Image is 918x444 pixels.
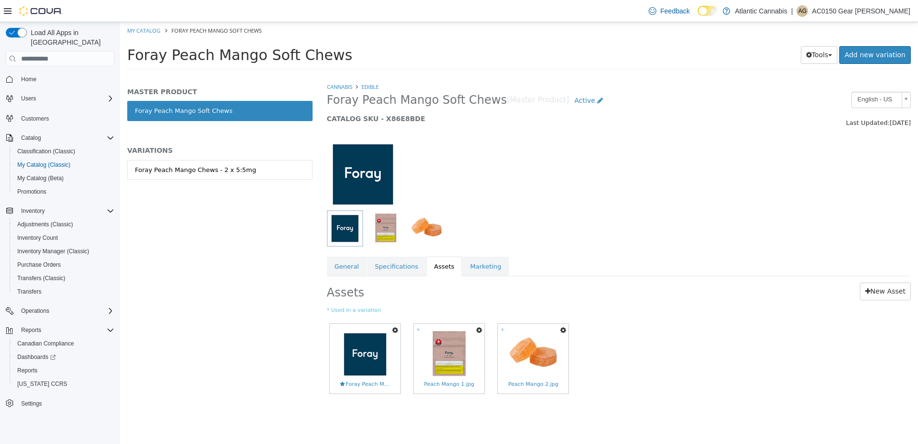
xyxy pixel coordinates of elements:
[10,285,118,298] button: Transfers
[13,338,78,349] a: Canadian Compliance
[13,146,114,157] span: Classification (Classic)
[13,146,79,157] a: Classification (Classic)
[220,307,270,358] img: Foray Peach Mango Soft Chews
[731,70,791,86] a: English - US
[21,326,41,334] span: Reports
[2,304,118,318] button: Operations
[21,307,49,315] span: Operations
[7,79,193,99] a: Foray Peach Mango Soft Chews
[17,205,48,217] button: Inventory
[13,159,114,171] span: My Catalog (Classic)
[13,338,114,349] span: Canadian Compliance
[210,302,280,371] a: Foray Peach Mango Soft ChewsForay Peach Mango Soft Chews
[17,305,114,317] span: Operations
[51,5,142,12] span: Foray Peach Mango Soft Chews
[17,353,56,361] span: Dashboards
[17,397,114,409] span: Settings
[294,302,364,371] a: Peach Mango 1.jpgPeach Mango 1.jpg
[17,132,114,144] span: Catalog
[10,172,118,185] button: My Catalog (Beta)
[17,113,53,124] a: Customers
[21,95,36,102] span: Users
[13,378,114,390] span: Washington CCRS
[17,340,74,347] span: Canadian Compliance
[17,112,114,124] span: Customers
[10,158,118,172] button: My Catalog (Classic)
[388,307,438,358] img: Peach Mango 2.jpg
[726,97,770,104] span: Last Updated:
[27,28,114,47] span: Load All Apps in [GEOGRAPHIC_DATA]
[247,234,306,255] a: Specifications
[17,274,65,282] span: Transfers (Classic)
[17,261,61,269] span: Purchase Orders
[13,286,45,297] a: Transfers
[17,93,40,104] button: Users
[740,260,791,278] a: New Asset
[735,5,787,17] p: Atlantic Cannabis
[13,365,41,376] a: Reports
[17,380,67,388] span: [US_STATE] CCRS
[13,186,50,197] a: Promotions
[7,25,232,41] span: Foray Peach Mango Soft Chews
[13,219,114,230] span: Adjustments (Classic)
[798,5,807,17] span: AG
[306,234,342,255] a: Assets
[378,302,448,371] a: Peach Mango 2.jpgPeach Mango 2.jpg
[207,234,247,255] a: General
[13,186,114,197] span: Promotions
[13,259,114,271] span: Purchase Orders
[2,131,118,145] button: Catalog
[207,284,791,293] small: * Used in a variation
[15,143,136,153] div: Foray Peach Mango Chews - 2 x 5:5mg
[207,71,387,86] span: Foray Peach Mango Soft Chews
[388,358,438,367] span: Peach Mango 2.jpg
[770,97,791,104] span: [DATE]
[17,247,89,255] span: Inventory Manager (Classic)
[17,148,75,155] span: Classification (Classic)
[698,6,718,16] input: Dark Mode
[2,204,118,218] button: Inventory
[21,400,42,407] span: Settings
[17,188,47,196] span: Promotions
[207,92,641,101] h5: CATALOG SKU - X86E8BDE
[17,221,73,228] span: Adjustments (Classic)
[21,207,45,215] span: Inventory
[10,350,118,364] a: Dashboards
[10,337,118,350] button: Canadian Compliance
[207,260,438,278] h2: Assets
[2,72,118,86] button: Home
[732,70,778,85] span: English - US
[17,132,45,144] button: Catalog
[13,232,62,244] a: Inventory Count
[13,219,77,230] a: Adjustments (Classic)
[242,61,259,68] a: Edible
[13,286,114,297] span: Transfers
[17,288,41,296] span: Transfers
[6,68,114,435] nav: Complex example
[17,174,64,182] span: My Catalog (Beta)
[342,234,389,255] a: Marketing
[17,161,71,169] span: My Catalog (Classic)
[13,272,69,284] a: Transfers (Classic)
[13,272,114,284] span: Transfers (Classic)
[13,351,60,363] a: Dashboards
[17,234,58,242] span: Inventory Count
[207,116,279,188] img: 150
[719,24,791,42] a: Add new variation
[17,305,53,317] button: Operations
[10,218,118,231] button: Adjustments (Classic)
[13,232,114,244] span: Inventory Count
[13,365,114,376] span: Reports
[645,1,693,21] a: Feedback
[681,24,718,42] button: Tools
[17,93,114,104] span: Users
[220,358,270,367] span: Foray Peach Mango Soft Chews
[304,307,354,358] img: Peach Mango 1.jpg
[10,231,118,245] button: Inventory Count
[454,74,475,82] span: Active
[2,396,118,410] button: Settings
[10,245,118,258] button: Inventory Manager (Classic)
[7,65,193,74] h5: MASTER PRODUCT
[660,6,689,16] span: Feedback
[812,5,910,17] p: AC0150 Gear [PERSON_NAME]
